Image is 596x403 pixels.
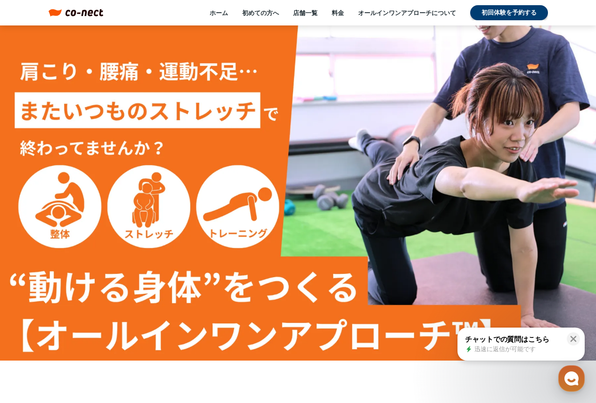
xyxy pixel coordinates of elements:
a: 店舗一覧 [293,8,318,17]
a: オールインワンアプローチについて [358,8,456,17]
a: 料金 [332,8,344,17]
a: 初回体験を予約する [470,5,548,20]
a: 初めての方へ [242,8,279,17]
a: ホーム [210,8,228,17]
